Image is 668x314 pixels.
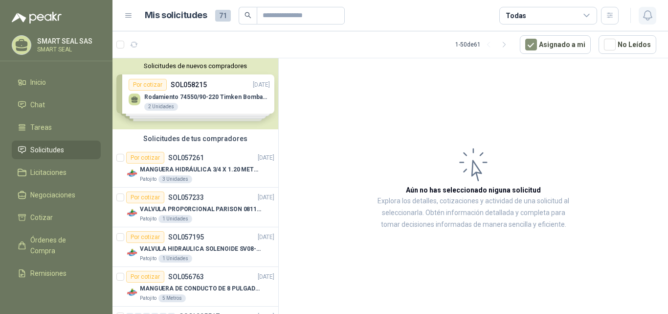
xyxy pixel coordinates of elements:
p: [DATE] [258,153,274,163]
a: Negociaciones [12,186,101,204]
p: MANGUERA HIDRÁULICA 3/4 X 1.20 METROS DE LONGITUD HR-HR-ACOPLADA [140,165,262,174]
a: Cotizar [12,208,101,227]
a: Por cotizarSOL057261[DATE] Company LogoMANGUERA HIDRÁULICA 3/4 X 1.20 METROS DE LONGITUD HR-HR-AC... [112,148,278,188]
p: SOL057195 [168,234,204,241]
p: VALVULA HIDRAULICA SOLENOIDE SV08-20 REF : SV08-3B-N-24DC-DG NORMALMENTE CERRADA [140,244,262,254]
p: MANGUERA DE CONDUCTO DE 8 PULGADAS DE ALAMBRE DE ACERO PU [140,284,262,293]
a: Tareas [12,118,101,137]
a: Licitaciones [12,163,101,182]
a: Inicio [12,73,101,92]
a: Remisiones [12,264,101,283]
a: Chat [12,96,101,114]
div: Solicitudes de tus compradores [112,129,278,148]
span: Negociaciones [30,190,75,200]
img: Company Logo [126,287,138,298]
div: 1 Unidades [158,215,192,223]
img: Company Logo [126,247,138,259]
h1: Mis solicitudes [145,8,207,23]
p: [DATE] [258,233,274,242]
div: Por cotizar [126,192,164,203]
div: Por cotizar [126,271,164,283]
p: Patojito [140,255,156,263]
p: Explora los detalles, cotizaciones y actividad de una solicitud al seleccionarla. Obtén informaci... [377,195,570,231]
p: SMART SEAL [37,47,98,52]
a: Solicitudes [12,141,101,159]
img: Company Logo [126,168,138,179]
p: Patojito [140,215,156,223]
span: 71 [215,10,231,22]
p: [DATE] [258,193,274,202]
span: Remisiones [30,268,67,279]
div: Solicitudes de nuevos compradoresPor cotizarSOL058215[DATE] Rodamiento 74550/90-220 Timken BombaV... [112,58,278,129]
a: Por cotizarSOL057195[DATE] Company LogoVALVULA HIDRAULICA SOLENOIDE SV08-20 REF : SV08-3B-N-24DC-... [112,227,278,267]
p: SOL057261 [168,154,204,161]
a: Configuración [12,287,101,305]
a: Por cotizarSOL057233[DATE] Company LogoVALVULA PROPORCIONAL PARISON 0811404612 / 4WRPEH6C4 REXROT... [112,188,278,227]
button: No Leídos [599,35,656,54]
span: Tareas [30,122,52,133]
p: SOL056763 [168,273,204,280]
span: Chat [30,99,45,110]
div: Por cotizar [126,231,164,243]
p: [DATE] [258,272,274,282]
span: search [245,12,251,19]
div: 3 Unidades [158,175,192,183]
span: Órdenes de Compra [30,235,91,256]
div: Todas [506,10,526,21]
p: Patojito [140,175,156,183]
span: Cotizar [30,212,53,223]
div: 5 Metros [158,294,186,302]
div: 1 Unidades [158,255,192,263]
div: Por cotizar [126,152,164,164]
div: 1 - 50 de 61 [455,37,512,52]
a: Por cotizarSOL056763[DATE] Company LogoMANGUERA DE CONDUCTO DE 8 PULGADAS DE ALAMBRE DE ACERO PUP... [112,267,278,307]
span: Licitaciones [30,167,67,178]
p: SMART SEAL SAS [37,38,98,45]
span: Inicio [30,77,46,88]
img: Company Logo [126,207,138,219]
img: Logo peakr [12,12,62,24]
a: Órdenes de Compra [12,231,101,260]
p: VALVULA PROPORCIONAL PARISON 0811404612 / 4WRPEH6C4 REXROTH [140,205,262,214]
p: Patojito [140,294,156,302]
button: Solicitudes de nuevos compradores [116,62,274,70]
button: Asignado a mi [520,35,591,54]
h3: Aún no has seleccionado niguna solicitud [406,185,541,195]
span: Solicitudes [30,145,64,155]
p: SOL057233 [168,194,204,201]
